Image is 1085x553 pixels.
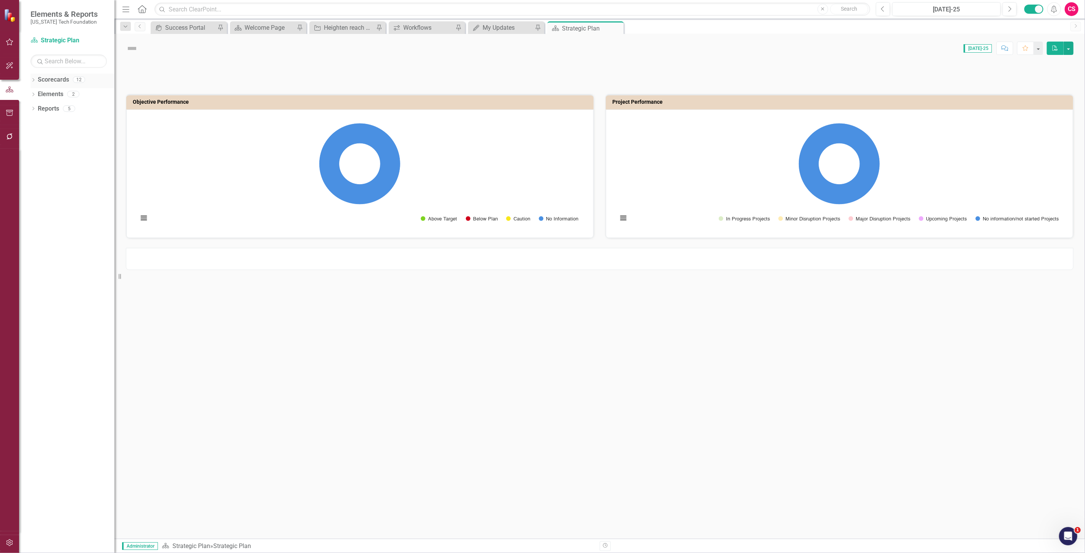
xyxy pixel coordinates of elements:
[483,23,533,32] div: My Updates
[38,90,63,99] a: Elements
[232,23,295,32] a: Welcome Page
[612,99,1069,105] h3: Project Performance
[63,105,75,112] div: 5
[849,216,911,222] button: Show Major Disruption Projects
[506,216,531,222] button: Show Caution
[895,5,998,14] div: [DATE]-25
[155,3,870,16] input: Search ClearPoint...
[614,116,1065,230] div: Chart. Highcharts interactive chart.
[38,104,59,113] a: Reports
[31,10,98,19] span: Elements & Reports
[31,55,107,68] input: Search Below...
[1065,2,1079,16] button: CS
[778,216,840,222] button: Show Minor Disruption Projects
[38,76,69,84] a: Scorecards
[162,542,594,551] div: »
[618,212,628,223] button: View chart menu, Chart
[153,23,216,32] a: Success Portal
[134,116,585,230] svg: Interactive chart
[311,23,374,32] a: Heighten reach of the senior team
[539,216,579,222] button: Show No Information
[73,77,85,83] div: 12
[614,116,1065,230] svg: Interactive chart
[4,9,17,22] img: ClearPoint Strategy
[213,542,251,550] div: Strategic Plan
[319,123,400,204] path: No Information, 7.
[245,23,295,32] div: Welcome Page
[830,4,868,14] button: Search
[134,116,586,230] div: Chart. Highcharts interactive chart.
[324,23,374,32] div: Heighten reach of the senior team
[719,216,770,222] button: Show In Progress Projects
[31,19,98,25] small: [US_STATE] Tech Foundation
[841,6,857,12] span: Search
[31,36,107,45] a: Strategic Plan
[133,99,590,105] h3: Objective Performance
[562,24,622,33] div: Strategic Plan
[470,23,533,32] a: My Updates
[964,44,992,53] span: [DATE]-25
[1075,527,1081,533] span: 1
[466,216,498,222] button: Show Below Plan
[473,217,498,222] text: Below Plan
[172,542,210,550] a: Strategic Plan
[122,542,158,550] span: Administrator
[976,216,1058,222] button: Show No information/not started Projects
[126,42,138,55] img: Not Defined
[892,2,1001,16] button: [DATE]-25
[919,216,967,222] button: Show Upcoming Projects
[165,23,216,32] div: Success Portal
[403,23,454,32] div: Workflows
[138,212,149,223] button: View chart menu, Chart
[421,216,457,222] button: Show Above Target
[1059,527,1077,545] iframe: Intercom live chat
[391,23,454,32] a: Workflows
[798,123,880,204] path: No information/not started Projects, 19.
[67,91,79,98] div: 2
